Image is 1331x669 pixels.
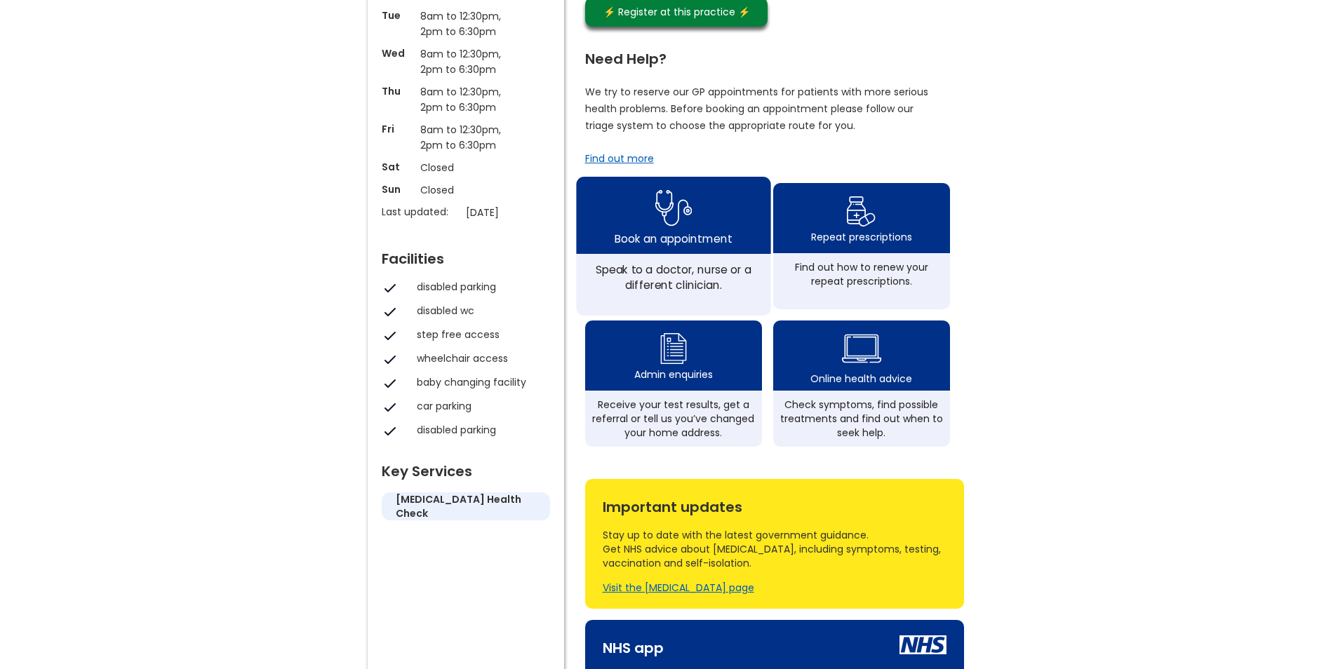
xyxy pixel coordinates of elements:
div: disabled wc [417,304,543,318]
div: wheelchair access [417,351,543,365]
p: 8am to 12:30pm, 2pm to 6:30pm [420,46,511,77]
div: Repeat prescriptions [811,230,912,244]
a: health advice iconOnline health adviceCheck symptoms, find possible treatments and find out when ... [773,320,950,447]
p: 8am to 12:30pm, 2pm to 6:30pm [420,8,511,39]
p: Wed [382,46,413,60]
a: repeat prescription iconRepeat prescriptionsFind out how to renew your repeat prescriptions. [773,183,950,309]
p: 8am to 12:30pm, 2pm to 6:30pm [420,122,511,153]
a: admin enquiry iconAdmin enquiriesReceive your test results, get a referral or tell us you’ve chan... [585,320,762,447]
p: Sun [382,182,413,196]
p: Closed [420,160,511,175]
div: car parking [417,399,543,413]
div: Stay up to date with the latest government guidance. Get NHS advice about [MEDICAL_DATA], includi... [603,528,947,570]
div: Speak to a doctor, nurse or a different clinician. [584,262,763,292]
div: disabled parking [417,280,543,294]
p: 8am to 12:30pm, 2pm to 6:30pm [420,84,511,115]
div: baby changing facility [417,375,543,389]
img: admin enquiry icon [658,330,689,367]
div: disabled parking [417,423,543,437]
div: Need Help? [585,45,950,66]
div: Online health advice [810,372,912,386]
a: book appointment icon Book an appointmentSpeak to a doctor, nurse or a different clinician. [576,177,770,316]
a: Find out more [585,151,654,165]
p: [DATE] [466,205,557,220]
img: repeat prescription icon [846,193,876,230]
img: nhs icon white [899,635,947,654]
p: Thu [382,84,413,98]
div: Check symptoms, find possible treatments and find out when to seek help. [780,398,943,440]
div: step free access [417,327,543,342]
p: Closed [420,182,511,198]
p: Tue [382,8,413,22]
p: Sat [382,160,413,174]
a: Visit the [MEDICAL_DATA] page [603,581,754,595]
div: NHS app [603,634,664,655]
p: Last updated: [382,205,459,219]
div: Facilities [382,245,550,266]
div: Admin enquiries [634,367,713,381]
div: ⚡️ Register at this practice ⚡️ [596,4,758,20]
p: We try to reserve our GP appointments for patients with more serious health problems. Before book... [585,83,929,134]
div: Book an appointment [615,230,732,245]
div: Important updates [603,493,947,514]
img: book appointment icon [655,185,692,231]
div: Find out how to renew your repeat prescriptions. [780,260,943,288]
img: health advice icon [842,325,881,372]
div: Key Services [382,457,550,478]
h5: [MEDICAL_DATA] health check [396,492,536,520]
p: Fri [382,122,413,136]
div: Receive your test results, get a referral or tell us you’ve changed your home address. [592,398,755,440]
